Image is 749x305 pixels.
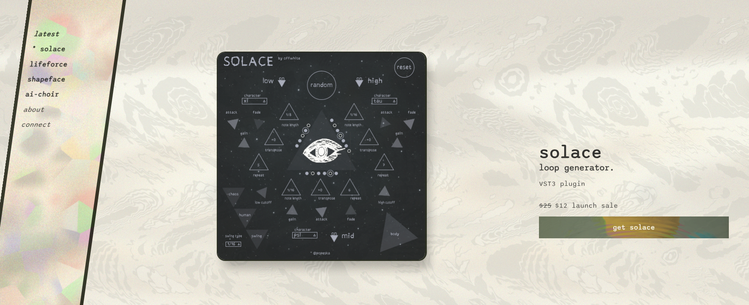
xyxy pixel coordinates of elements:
a: get solace [539,216,729,238]
button: * solace [31,45,66,53]
button: ai-choir [25,90,60,99]
button: connect [21,120,51,129]
p: $12 launch sale [555,201,618,210]
button: about [23,105,45,114]
h2: solace [539,67,602,163]
button: shapeface [27,75,66,83]
button: latest [33,30,60,38]
img: solace.0d278a0e.png [217,52,427,261]
button: lifeforce [29,60,68,68]
p: VST3 plugin [539,180,585,188]
p: $25 [539,201,552,210]
h3: loop generator. [539,163,615,173]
